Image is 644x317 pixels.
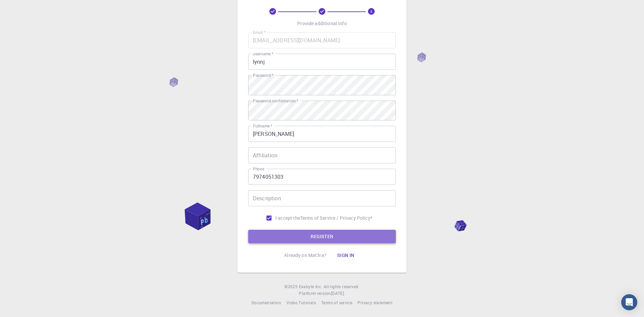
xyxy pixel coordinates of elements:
[253,72,273,78] label: Password
[300,215,372,221] a: Terms of Service / Privacy Policy*
[321,300,352,306] a: Terms of service
[299,284,322,289] span: Exabyte Inc.
[252,300,281,306] a: Documentation
[286,300,316,305] span: Video Tutorials
[299,290,331,297] span: Platform version
[621,294,637,310] div: Open Intercom Messenger
[331,290,345,297] a: [DATE].
[331,290,345,296] span: [DATE] .
[297,20,346,27] p: Provide additional info
[252,300,281,305] span: Documentation
[324,283,360,290] span: All rights reserved.
[358,300,392,305] span: Privacy statement
[248,230,396,243] button: REGISTER
[321,300,352,305] span: Terms of service
[253,98,298,104] label: Password confirmation
[275,215,300,221] span: I accept the
[358,300,392,306] a: Privacy statement
[253,166,264,172] label: Phone
[253,51,273,57] label: username
[253,123,272,129] label: Fullname
[300,215,372,221] p: Terms of Service / Privacy Policy *
[370,9,372,14] text: 3
[332,249,360,262] button: Sign in
[299,283,322,290] a: Exabyte Inc.
[253,30,266,35] label: Email
[284,283,299,290] span: © 2025
[284,252,326,259] p: Already on Mat3ra?
[286,300,316,306] a: Video Tutorials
